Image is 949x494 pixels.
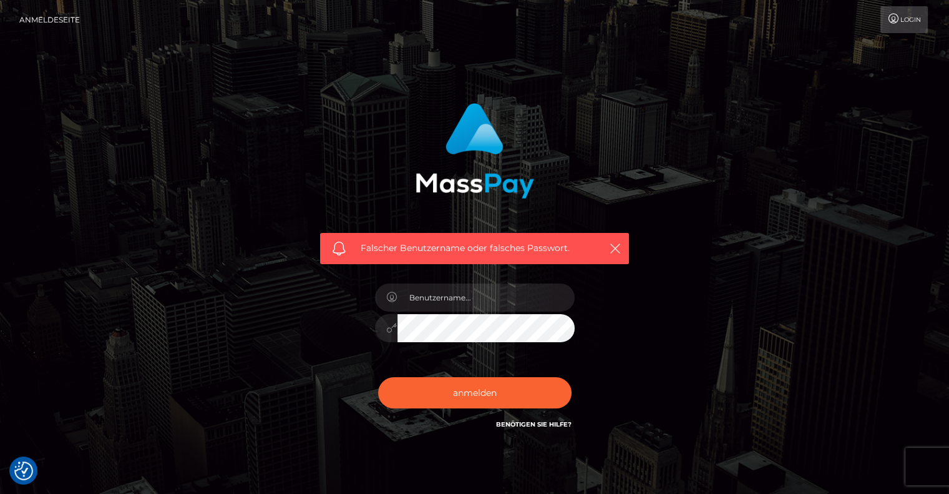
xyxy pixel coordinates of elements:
a: Login [880,6,928,33]
input: Benutzername... [397,284,575,312]
img: MassPay-Anmeldung [416,103,534,199]
font: Anmeldeseite [19,15,80,24]
a: Benötigen Sie Hilfe? [496,420,572,428]
button: anmelden [378,377,572,408]
a: Anmeldeseite [19,6,80,33]
font: anmelden [453,387,497,398]
font: Login [900,16,921,24]
button: Einwilligungspräferenzen [14,462,33,480]
font: Falscher Benutzername oder falsches Passwort. [361,242,570,254]
img: Zustimmungsschaltfläche erneut aufrufen [14,462,33,480]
